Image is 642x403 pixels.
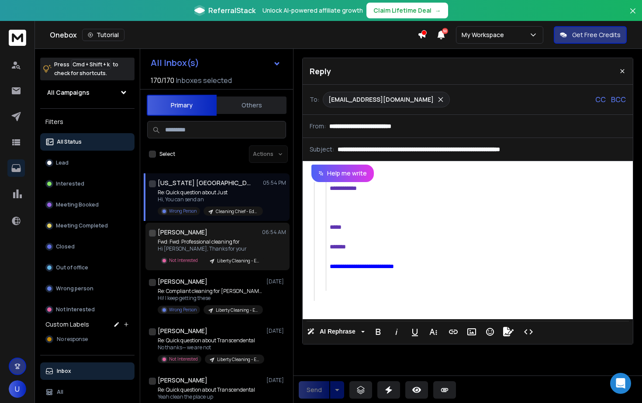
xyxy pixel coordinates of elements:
p: All [57,389,63,396]
h1: [PERSON_NAME] [158,376,207,385]
span: 50 [442,28,448,34]
p: Cleaning Chief - Education Centers - [DATE] [216,208,258,215]
p: Not Interested [56,306,95,313]
button: U [9,380,26,398]
button: AI Rephrase [305,323,366,341]
p: Press to check for shortcuts. [54,60,118,78]
p: BCC [611,94,626,105]
p: Interested [56,180,84,187]
h1: [US_STATE] [GEOGRAPHIC_DATA] [158,179,254,187]
p: Liberty Cleaning - Education Centers - [DATE] [216,307,258,313]
p: 06:54 AM [262,229,286,236]
button: Italic (⌘I) [388,323,405,341]
p: [DATE] [266,377,286,384]
span: No response [57,336,88,343]
span: AI Rephrase [318,328,357,335]
h1: All Inbox(s) [151,59,199,67]
button: Meeting Completed [40,217,135,234]
p: Not Interested [169,356,198,362]
p: Meeting Completed [56,222,108,229]
p: Wrong person [56,285,93,292]
div: Onebox [50,29,418,41]
h1: All Campaigns [47,88,90,97]
button: More Text [425,323,442,341]
p: My Workspace [462,31,507,39]
p: Lead [56,159,69,166]
h1: [PERSON_NAME] [158,228,207,237]
p: Closed [56,243,75,250]
p: [DATE] [266,327,286,334]
p: All Status [57,138,82,145]
button: Signature [500,323,517,341]
button: Not Interested [40,301,135,318]
button: Close banner [627,5,639,26]
p: No thanks— we are not [158,344,262,351]
button: Meeting Booked [40,196,135,214]
div: Open Intercom Messenger [610,373,631,394]
p: Wrong Person [169,208,197,214]
span: Cmd + Shift + k [71,59,111,69]
p: Out of office [56,264,88,271]
p: CC [595,94,606,105]
p: From: [310,122,326,131]
p: Not Interested [169,257,198,264]
p: Fwd: Fwd: Professional cleaning for [158,238,262,245]
p: Hi! I keep getting these [158,295,262,302]
p: [EMAIL_ADDRESS][DOMAIN_NAME] [328,95,434,104]
button: Tutorial [82,29,124,41]
p: Wrong Person [169,307,197,313]
p: Re: Compliant cleaning for [PERSON_NAME] [158,288,262,295]
p: Liberty Cleaning - Education Centers - [DATE] [217,356,259,363]
p: [DATE] [266,278,286,285]
button: All Campaigns [40,84,135,101]
p: Re: Quick question about Transcendental [158,386,262,393]
button: All [40,383,135,401]
p: Inbox [57,368,71,375]
label: Select [159,151,175,158]
button: Others [217,96,286,115]
button: Insert Link (⌘K) [445,323,462,341]
p: Subject: [310,145,334,154]
p: Unlock AI-powered affiliate growth [262,6,363,15]
button: Get Free Credits [554,26,627,44]
button: Code View [520,323,537,341]
p: Hi, You can send an [158,196,262,203]
button: Out of office [40,259,135,276]
h3: Filters [40,116,135,128]
p: Reply [310,65,331,77]
h3: Inboxes selected [176,75,232,86]
p: Hi [PERSON_NAME], Thanks for your [158,245,262,252]
button: No response [40,331,135,348]
p: Get Free Credits [572,31,621,39]
button: Wrong person [40,280,135,297]
button: Emoticons [482,323,498,341]
button: Insert Image (⌘P) [463,323,480,341]
button: Claim Lifetime Deal→ [366,3,448,18]
p: Liberty Cleaning - Education Centers - [DATE] [217,258,259,264]
p: 05:54 PM [263,179,286,186]
button: Lead [40,154,135,172]
button: Closed [40,238,135,255]
h1: [PERSON_NAME] [158,327,207,335]
span: 170 / 170 [151,75,174,86]
button: Primary [147,95,217,116]
button: Interested [40,175,135,193]
p: Re: Quick question about Transcendental [158,337,262,344]
span: → [435,6,441,15]
button: Help me write [311,165,374,182]
p: Re: Quick question about Just [158,189,262,196]
button: Bold (⌘B) [370,323,387,341]
p: Meeting Booked [56,201,99,208]
p: To: [310,95,319,104]
button: All Status [40,133,135,151]
button: All Inbox(s) [144,54,288,72]
h1: [PERSON_NAME] [158,277,207,286]
button: Inbox [40,362,135,380]
p: Yeah clean the place up [158,393,262,400]
span: ReferralStack [208,5,255,16]
h3: Custom Labels [45,320,89,329]
button: Underline (⌘U) [407,323,423,341]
